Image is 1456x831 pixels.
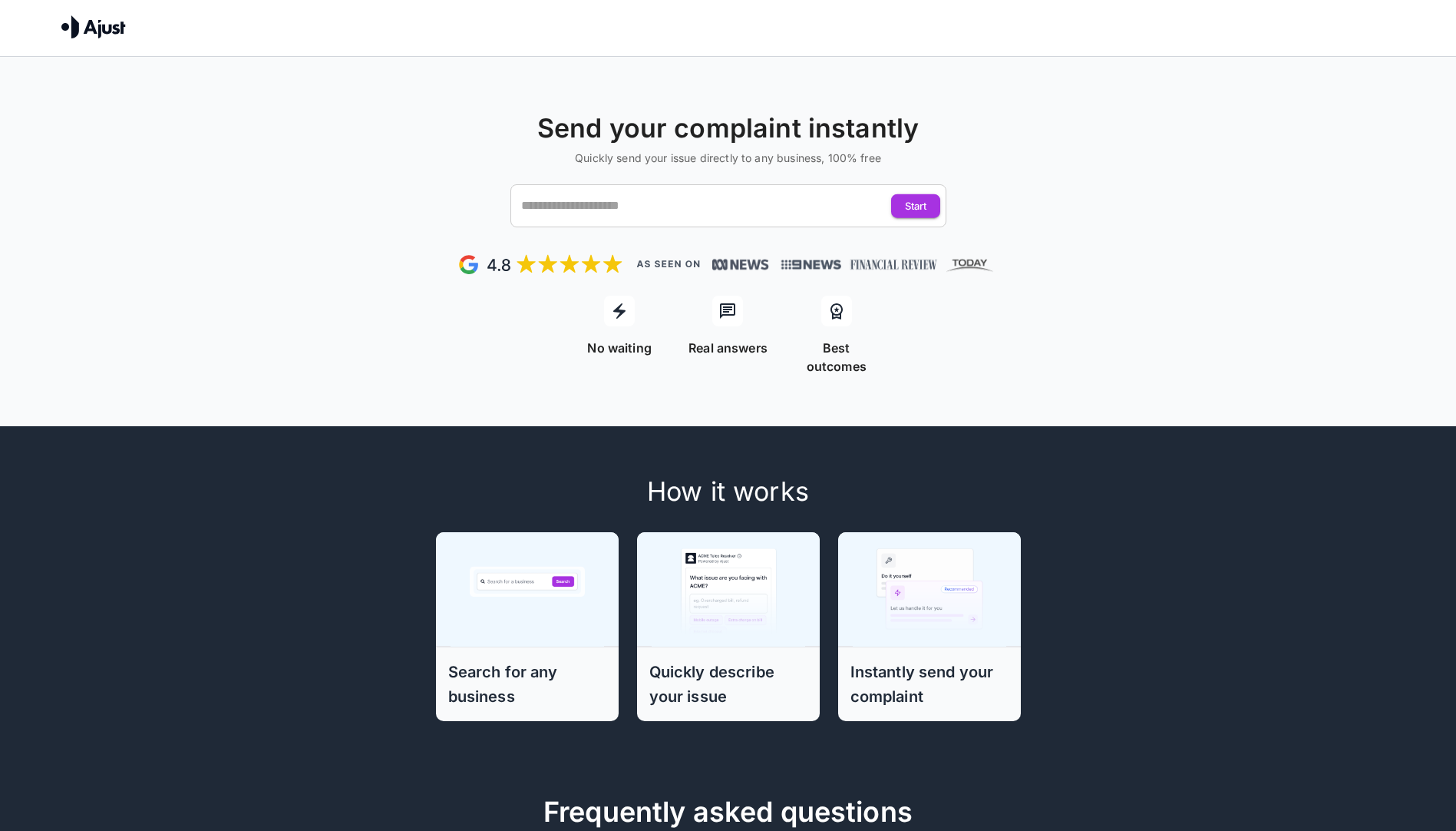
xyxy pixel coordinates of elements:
p: Real answers [688,339,768,357]
img: News, Financial Review, Today [712,257,769,273]
h5: Frequently asked questions [311,795,1146,829]
img: Ajust [61,15,126,38]
h6: Search for any business [448,660,606,709]
img: Step 3 [853,531,1006,647]
p: Best outcomes [791,339,881,376]
img: As seen on [636,260,700,268]
h6: Instantly send your complaint [850,660,1009,709]
img: News, Financial Review, Today [775,254,999,275]
h6: Quickly describe your issue [649,660,807,709]
p: No waiting [587,339,652,357]
h6: Quickly send your issue directly to any business, 100% free [6,151,1450,166]
h4: Send your complaint instantly [6,112,1450,144]
img: Step 2 [652,531,805,647]
button: Start [891,194,940,218]
img: Google Review - 5 stars [457,252,624,277]
h4: How it works [335,475,1121,508]
img: Step 1 [451,531,604,647]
